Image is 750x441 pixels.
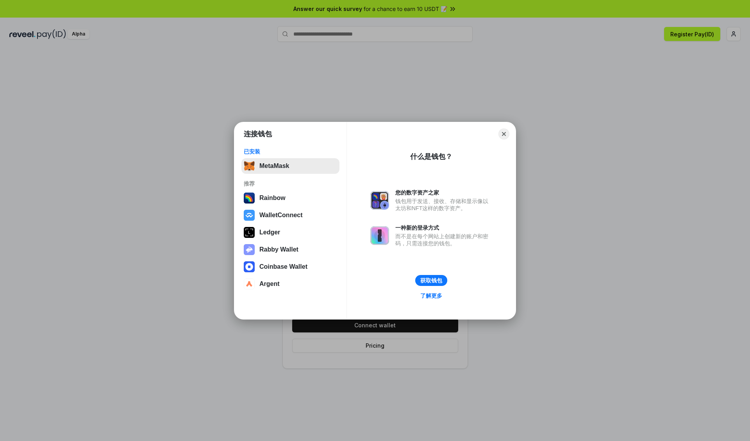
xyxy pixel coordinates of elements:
[244,180,337,187] div: 推荐
[416,291,447,301] a: 了解更多
[395,198,492,212] div: 钱包用于发送、接收、存储和显示像以太坊和NFT这样的数字资产。
[259,263,307,270] div: Coinbase Wallet
[244,129,272,139] h1: 连接钱包
[420,292,442,299] div: 了解更多
[259,229,280,236] div: Ledger
[259,195,286,202] div: Rainbow
[370,226,389,245] img: svg+xml,%3Csvg%20xmlns%3D%22http%3A%2F%2Fwww.w3.org%2F2000%2Fsvg%22%20fill%3D%22none%22%20viewBox...
[498,129,509,139] button: Close
[241,158,339,174] button: MetaMask
[241,242,339,257] button: Rabby Wallet
[241,225,339,240] button: Ledger
[241,190,339,206] button: Rainbow
[244,227,255,238] img: svg+xml,%3Csvg%20xmlns%3D%22http%3A%2F%2Fwww.w3.org%2F2000%2Fsvg%22%20width%3D%2228%22%20height%3...
[241,259,339,275] button: Coinbase Wallet
[259,162,289,170] div: MetaMask
[244,148,337,155] div: 已安装
[370,191,389,210] img: svg+xml,%3Csvg%20xmlns%3D%22http%3A%2F%2Fwww.w3.org%2F2000%2Fsvg%22%20fill%3D%22none%22%20viewBox...
[420,277,442,284] div: 获取钱包
[244,161,255,171] img: svg+xml,%3Csvg%20fill%3D%22none%22%20height%3D%2233%22%20viewBox%3D%220%200%2035%2033%22%20width%...
[395,224,492,231] div: 一种新的登录方式
[395,189,492,196] div: 您的数字资产之家
[259,280,280,287] div: Argent
[244,261,255,272] img: svg+xml,%3Csvg%20width%3D%2228%22%20height%3D%2228%22%20viewBox%3D%220%200%2028%2028%22%20fill%3D...
[241,276,339,292] button: Argent
[244,279,255,289] img: svg+xml,%3Csvg%20width%3D%2228%22%20height%3D%2228%22%20viewBox%3D%220%200%2028%2028%22%20fill%3D...
[410,152,452,161] div: 什么是钱包？
[241,207,339,223] button: WalletConnect
[415,275,447,286] button: 获取钱包
[395,233,492,247] div: 而不是在每个网站上创建新的账户和密码，只需连接您的钱包。
[244,210,255,221] img: svg+xml,%3Csvg%20width%3D%2228%22%20height%3D%2228%22%20viewBox%3D%220%200%2028%2028%22%20fill%3D...
[244,244,255,255] img: svg+xml,%3Csvg%20xmlns%3D%22http%3A%2F%2Fwww.w3.org%2F2000%2Fsvg%22%20fill%3D%22none%22%20viewBox...
[259,246,298,253] div: Rabby Wallet
[259,212,303,219] div: WalletConnect
[244,193,255,204] img: svg+xml,%3Csvg%20width%3D%22120%22%20height%3D%22120%22%20viewBox%3D%220%200%20120%20120%22%20fil...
